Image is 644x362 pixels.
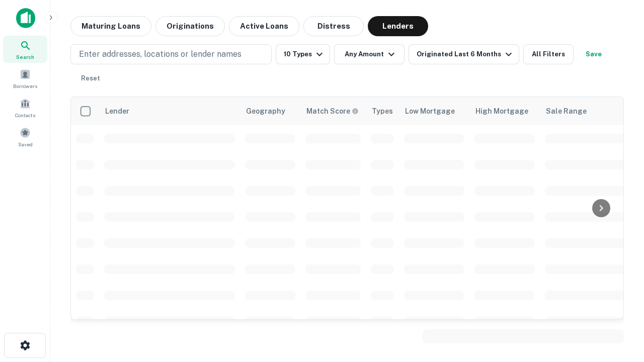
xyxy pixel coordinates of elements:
span: Search [16,53,34,61]
button: Distress [303,16,364,36]
th: Sale Range [540,97,630,125]
button: All Filters [523,44,574,64]
button: Enter addresses, locations or lender names [70,44,272,64]
a: Saved [3,123,47,150]
h6: Match Score [306,106,357,117]
div: Sale Range [546,105,587,117]
div: Originated Last 6 Months [417,48,515,60]
th: Types [366,97,399,125]
img: capitalize-icon.png [16,8,35,28]
th: Geography [240,97,300,125]
div: Capitalize uses an advanced AI algorithm to match your search with the best lender. The match sco... [306,106,359,117]
button: Lenders [368,16,428,36]
a: Search [3,36,47,63]
button: Active Loans [229,16,299,36]
button: Originated Last 6 Months [409,44,519,64]
th: Lender [99,97,240,125]
button: 10 Types [276,44,330,64]
button: Any Amount [334,44,405,64]
th: Capitalize uses an advanced AI algorithm to match your search with the best lender. The match sco... [300,97,366,125]
div: High Mortgage [475,105,528,117]
p: Enter addresses, locations or lender names [79,48,242,60]
button: Originations [155,16,225,36]
div: Types [372,105,393,117]
div: Lender [105,105,129,117]
span: Contacts [15,111,35,119]
th: High Mortgage [469,97,540,125]
a: Contacts [3,94,47,121]
span: Borrowers [13,82,37,90]
button: Save your search to get updates of matches that match your search criteria. [578,44,610,64]
div: Low Mortgage [405,105,455,117]
button: Reset [74,68,107,88]
button: Maturing Loans [70,16,151,36]
span: Saved [18,140,33,148]
iframe: Chat Widget [594,249,644,298]
a: Borrowers [3,65,47,92]
th: Low Mortgage [399,97,469,125]
div: Geography [246,105,285,117]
